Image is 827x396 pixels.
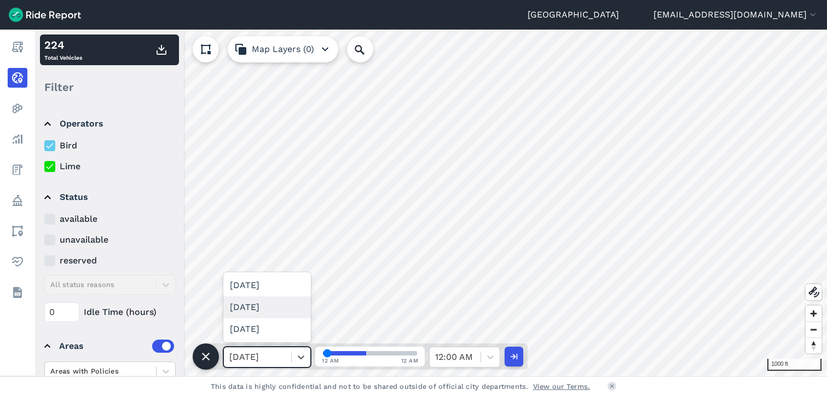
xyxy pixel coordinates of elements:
div: [DATE] [223,296,311,318]
summary: Status [44,182,174,213]
a: Areas [8,221,27,241]
a: Health [8,252,27,272]
a: View our Terms. [533,381,591,392]
input: Search Location or Vehicles [347,36,391,62]
div: Total Vehicles [44,37,82,63]
label: Lime [44,160,176,173]
img: Ride Report [9,8,81,22]
summary: Operators [44,108,174,139]
label: Bird [44,139,176,152]
a: Fees [8,160,27,180]
summary: Areas [44,331,174,361]
span: 12 AM [401,357,419,365]
button: [EMAIL_ADDRESS][DOMAIN_NAME] [653,8,818,21]
a: [GEOGRAPHIC_DATA] [528,8,619,21]
a: Report [8,37,27,57]
div: [DATE] [223,274,311,296]
a: Heatmaps [8,99,27,118]
div: [DATE] [223,318,311,340]
label: reserved [44,254,176,267]
button: Map Layers (0) [228,36,338,62]
div: 224 [44,37,82,53]
span: 12 AM [322,357,339,365]
a: Datasets [8,283,27,302]
a: Realtime [8,68,27,88]
canvas: Map [35,30,827,376]
div: 1000 ft [767,359,822,371]
button: Reset bearing to north [806,337,822,353]
a: Analyze [8,129,27,149]
button: Zoom in [806,306,822,322]
button: Zoom out [806,322,822,337]
div: Areas [59,340,174,353]
div: Idle Time (hours) [44,302,176,322]
label: available [44,213,176,226]
label: unavailable [44,233,176,246]
a: Policy [8,191,27,210]
div: Filter [40,70,179,104]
